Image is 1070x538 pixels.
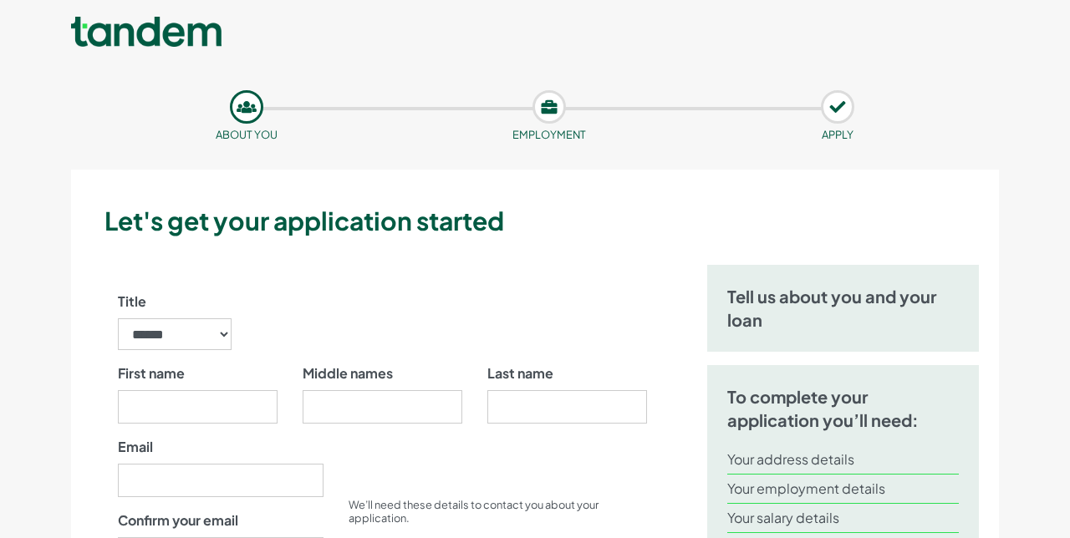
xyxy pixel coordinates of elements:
small: APPLY [822,128,853,141]
small: About you [216,128,278,141]
h5: To complete your application you’ll need: [727,385,959,432]
label: First name [118,363,185,383]
small: We’ll need these details to contact you about your application. [349,498,599,525]
small: Employment [512,128,586,141]
label: Title [118,292,146,312]
label: Confirm your email [118,510,238,530]
li: Your address details [727,445,959,475]
label: Email [118,437,153,457]
li: Your employment details [727,475,959,504]
label: Last name [487,363,553,383]
label: Middle names [303,363,393,383]
li: Your salary details [727,504,959,533]
h3: Let's get your application started [104,203,992,238]
h5: Tell us about you and your loan [727,285,959,332]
